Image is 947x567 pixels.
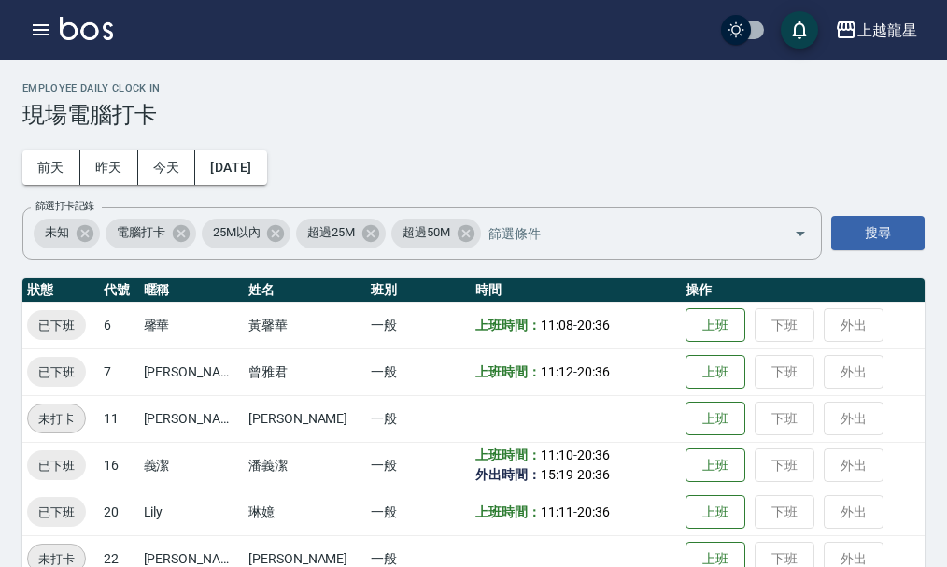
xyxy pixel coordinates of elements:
td: 一般 [366,302,471,348]
th: 暱稱 [139,278,244,303]
td: - - [471,442,681,489]
div: 電腦打卡 [106,219,196,248]
td: 義潔 [139,442,244,489]
button: 上班 [686,495,745,530]
button: 上班 [686,448,745,483]
th: 姓名 [244,278,366,303]
button: 昨天 [80,150,138,185]
span: 未知 [34,223,80,242]
td: 潘義潔 [244,442,366,489]
button: 上班 [686,402,745,436]
td: 一般 [366,395,471,442]
button: 上越龍星 [827,11,925,50]
td: 20 [99,489,139,535]
td: 曾雅君 [244,348,366,395]
div: 超過25M [296,219,386,248]
span: 已下班 [27,316,86,335]
img: Logo [60,17,113,40]
button: [DATE] [195,150,266,185]
b: 上班時間： [475,364,541,379]
button: 搜尋 [831,216,925,250]
td: - [471,302,681,348]
label: 篩選打卡記錄 [35,199,94,213]
div: 未知 [34,219,100,248]
button: save [781,11,818,49]
div: 上越龍星 [857,19,917,42]
span: 超過25M [296,223,366,242]
h3: 現場電腦打卡 [22,102,925,128]
button: 前天 [22,150,80,185]
span: 25M以內 [202,223,272,242]
span: 超過50M [391,223,461,242]
span: 11:11 [541,504,573,519]
h2: Employee Daily Clock In [22,82,925,94]
span: 15:19 [541,467,573,482]
span: 20:36 [577,447,610,462]
td: Lily [139,489,244,535]
div: 25M以內 [202,219,291,248]
span: 20:36 [577,364,610,379]
button: 今天 [138,150,196,185]
th: 時間 [471,278,681,303]
td: 琳嬑 [244,489,366,535]
span: 11:08 [541,318,573,333]
span: 已下班 [27,456,86,475]
button: 上班 [686,355,745,390]
button: 上班 [686,308,745,343]
td: 黃馨華 [244,302,366,348]
span: 11:12 [541,364,573,379]
td: 7 [99,348,139,395]
th: 班別 [366,278,471,303]
td: [PERSON_NAME] [139,395,244,442]
td: 一般 [366,489,471,535]
span: 已下班 [27,362,86,382]
td: 馨華 [139,302,244,348]
span: 20:36 [577,467,610,482]
span: 電腦打卡 [106,223,177,242]
b: 上班時間： [475,504,541,519]
th: 操作 [681,278,925,303]
td: 一般 [366,442,471,489]
td: [PERSON_NAME] [139,348,244,395]
span: 未打卡 [28,409,85,429]
b: 上班時間： [475,318,541,333]
span: 20:36 [577,318,610,333]
td: - [471,348,681,395]
th: 代號 [99,278,139,303]
td: 16 [99,442,139,489]
td: 11 [99,395,139,442]
input: 篩選條件 [484,217,761,249]
th: 狀態 [22,278,99,303]
span: 11:10 [541,447,573,462]
span: 20:36 [577,504,610,519]
td: 6 [99,302,139,348]
div: 超過50M [391,219,481,248]
td: [PERSON_NAME] [244,395,366,442]
button: Open [785,219,815,248]
span: 已下班 [27,503,86,522]
td: - [471,489,681,535]
td: 一般 [366,348,471,395]
b: 外出時間： [475,467,541,482]
b: 上班時間： [475,447,541,462]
